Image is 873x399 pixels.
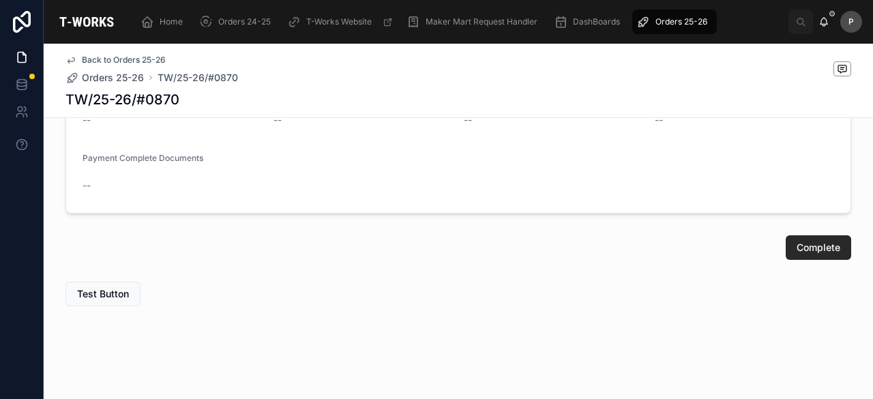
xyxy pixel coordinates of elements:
a: DashBoards [550,10,630,34]
button: Complete [786,235,851,260]
span: DashBoards [573,16,620,27]
h1: TW/25-26/#0870 [65,90,179,109]
span: Orders 25-26 [655,16,707,27]
span: -- [655,113,663,127]
span: Orders 24-25 [218,16,271,27]
div: scrollable content [130,7,788,37]
span: Payment Complete Documents [83,153,203,163]
span: -- [83,179,91,192]
span: Orders 25-26 [82,71,144,85]
a: Back to Orders 25-26 [65,55,166,65]
img: App logo [55,11,119,33]
span: Home [160,16,183,27]
span: Maker Mart Request Handler [426,16,537,27]
span: T-Works Website [306,16,372,27]
a: TW/25-26/#0870 [158,71,238,85]
a: Maker Mart Request Handler [402,10,547,34]
span: Test Button [77,287,129,301]
span: -- [83,113,91,127]
span: -- [273,113,282,127]
a: Orders 25-26 [632,10,717,34]
button: Test Button [65,282,140,306]
span: Back to Orders 25-26 [82,55,166,65]
span: Complete [797,241,840,254]
a: Orders 24-25 [195,10,280,34]
a: T-Works Website [283,10,400,34]
a: Home [136,10,192,34]
span: -- [464,113,472,127]
a: Orders 25-26 [65,71,144,85]
span: P [848,16,854,27]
